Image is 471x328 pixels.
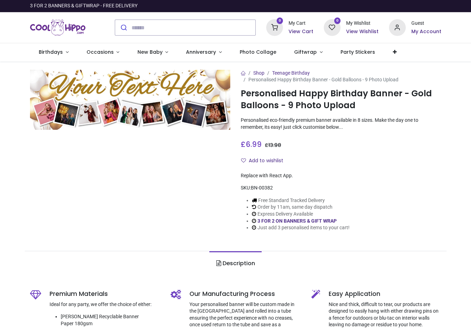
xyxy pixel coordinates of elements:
[265,142,281,149] span: £
[241,172,441,179] div: Replace with React App.
[334,17,341,24] sup: 0
[246,139,262,149] span: 6.99
[411,28,441,35] a: My Account
[346,28,379,35] a: View Wishlist
[186,49,216,55] span: Anniversary
[272,70,310,76] a: Teenage Birthday
[177,43,231,61] a: Anniversary
[241,117,441,131] p: Personalised eco-friendly premium banner available in 8 sizes. Make the day one to remember, its ...
[209,251,261,276] a: Description
[30,43,78,61] a: Birthdays
[128,43,177,61] a: New Baby
[77,43,128,61] a: Occasions
[30,18,86,37] a: Logo of Cool Hippo
[241,88,441,112] h1: Personalised Happy Birthday Banner - Gold Balloons - 9 Photo Upload
[341,49,375,55] span: Party Stickers
[252,204,350,211] li: Order by 11am, same day dispatch
[189,290,301,298] h5: Our Manufacturing Process
[268,142,281,149] span: 13.98
[241,158,246,163] i: Add to wishlist
[50,301,160,308] p: Ideal for any party, we offer the choice of either:
[289,28,313,35] a: View Cart
[241,185,441,192] div: SKU:
[241,155,289,167] button: Add to wishlistAdd to wishlist
[30,18,86,37] img: Cool Hippo
[30,2,137,9] div: 3 FOR 2 BANNERS & GIFTWRAP - FREE DELIVERY
[285,43,332,61] a: Giftwrap
[324,24,341,30] a: 0
[329,290,441,298] h5: Easy Application
[87,49,114,55] span: Occasions
[253,70,264,76] a: Shop
[39,49,63,55] span: Birthdays
[295,2,441,9] iframe: Customer reviews powered by Trustpilot
[346,20,379,27] div: My Wishlist
[257,218,337,224] a: 3 FOR 2 ON BANNERS & GIFT WRAP
[248,77,398,82] span: Personalised Happy Birthday Banner - Gold Balloons - 9 Photo Upload
[241,139,262,149] span: £
[252,197,350,204] li: Free Standard Tracked Delivery
[50,290,160,298] h5: Premium Materials
[252,211,350,218] li: Express Delivery Available
[252,224,350,231] li: Just add 3 personalised items to your cart!
[266,24,283,30] a: 0
[137,49,163,55] span: New Baby
[115,20,132,35] button: Submit
[251,185,273,191] span: BN-00382
[294,49,317,55] span: Giftwrap
[411,20,441,27] div: Guest
[277,17,283,24] sup: 0
[61,313,160,327] li: [PERSON_NAME] Recyclable Banner Paper 180gsm
[30,70,231,130] img: Personalised Happy Birthday Banner - Gold Balloons - 9 Photo Upload
[289,20,313,27] div: My Cart
[240,49,276,55] span: Photo Collage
